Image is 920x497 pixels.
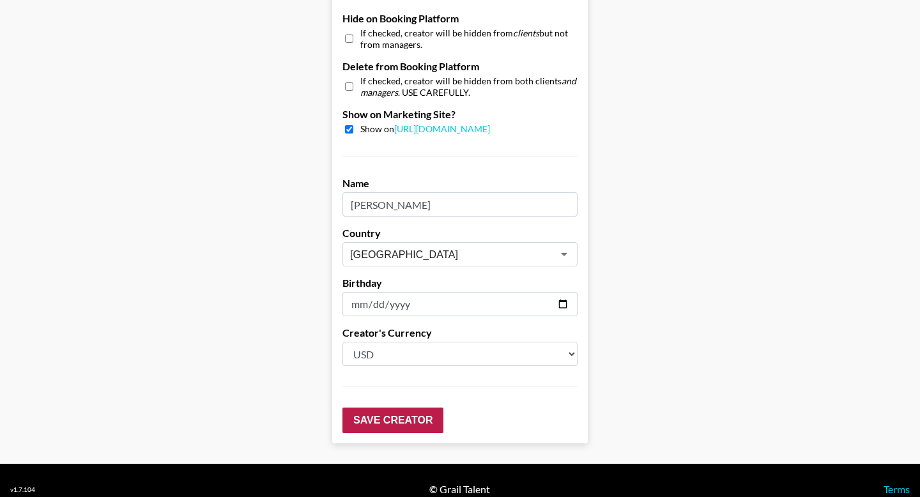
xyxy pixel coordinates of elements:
[10,486,35,494] div: v 1.7.104
[342,60,578,73] label: Delete from Booking Platform
[342,177,578,190] label: Name
[342,227,578,240] label: Country
[360,27,578,50] span: If checked, creator will be hidden from but not from managers.
[342,277,578,289] label: Birthday
[884,483,910,495] a: Terms
[342,326,578,339] label: Creator's Currency
[360,75,576,98] em: and managers
[513,27,539,38] em: clients
[360,123,490,135] span: Show on
[342,408,443,433] input: Save Creator
[555,245,573,263] button: Open
[429,483,490,496] div: © Grail Talent
[360,75,578,98] span: If checked, creator will be hidden from both clients . USE CAREFULLY.
[342,108,578,121] label: Show on Marketing Site?
[394,123,490,134] a: [URL][DOMAIN_NAME]
[342,12,578,25] label: Hide on Booking Platform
